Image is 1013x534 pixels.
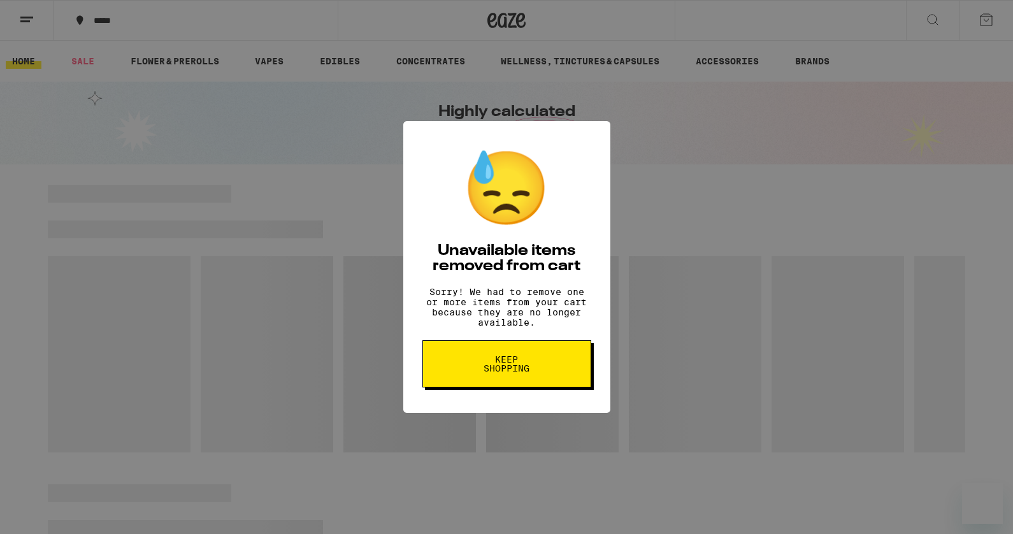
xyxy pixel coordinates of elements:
[462,147,551,231] div: 😓
[962,483,1003,524] iframe: Button to launch messaging window
[422,243,591,274] h2: Unavailable items removed from cart
[474,355,540,373] span: Keep Shopping
[422,340,591,387] button: Keep Shopping
[422,287,591,328] p: Sorry! We had to remove one or more items from your cart because they are no longer available.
